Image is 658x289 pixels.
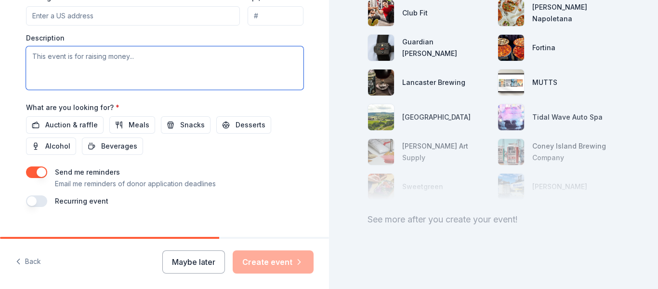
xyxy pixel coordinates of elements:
label: Recurring event [55,197,108,205]
button: Back [15,252,41,272]
button: Beverages [82,138,143,155]
input: Enter a US address [26,6,240,26]
div: [PERSON_NAME] Napoletana [532,1,620,25]
p: Email me reminders of donor application deadlines [55,178,216,190]
div: Guardian [PERSON_NAME] [402,36,490,59]
div: Lancaster Brewing [402,77,465,88]
label: What are you looking for? [26,103,119,112]
img: photo for Guardian Angel Device [368,35,394,61]
button: Alcohol [26,138,76,155]
div: MUTTS [532,77,557,88]
span: Meals [129,119,149,131]
img: photo for MUTTS [498,69,524,96]
img: photo for Lancaster Brewing [368,69,394,96]
input: # [248,6,303,26]
div: Club Fit [402,7,428,19]
span: Desserts [236,119,265,131]
button: Desserts [216,116,271,134]
button: Snacks [161,116,211,134]
label: Send me reminders [55,168,120,176]
span: Beverages [101,140,137,152]
button: Auction & raffle [26,116,104,134]
div: See more after you create your event! [368,212,619,227]
span: Auction & raffle [45,119,98,131]
button: Meals [109,116,155,134]
div: Fortina [532,42,555,54]
img: photo for Fortina [498,35,524,61]
label: Description [26,33,65,43]
button: Maybe later [162,250,225,274]
span: Snacks [180,119,205,131]
span: Alcohol [45,140,70,152]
